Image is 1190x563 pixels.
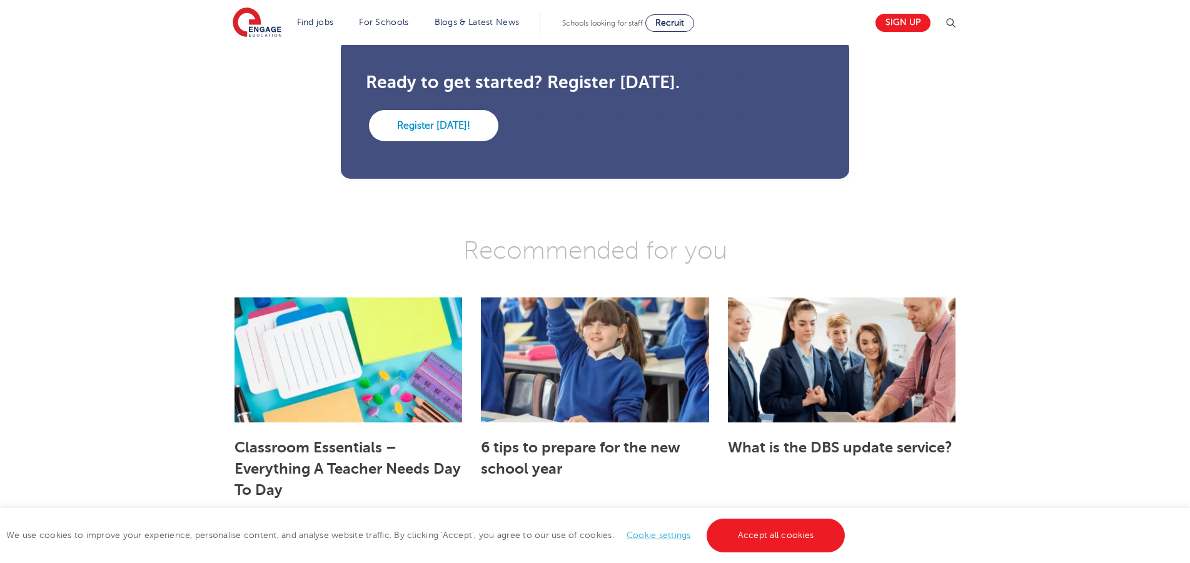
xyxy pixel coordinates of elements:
a: Sign up [875,14,930,32]
span: We use cookies to improve your experience, personalise content, and analyse website traffic. By c... [6,531,848,540]
a: Find jobs [297,17,334,27]
h3: Ready to get started? Register [DATE]. [366,74,824,91]
p: The beginning of a school year can be daunting, with students being... [481,507,708,552]
a: For Schools [359,17,408,27]
a: Recruit [645,14,694,32]
a: Blogs & Latest News [435,17,520,27]
h3: Recommended for you [225,235,965,266]
a: 6 tips to prepare for the new school year [481,439,680,477]
a: What is the DBS update service? [728,439,952,456]
a: Accept all cookies [707,519,845,552]
a: Classroom Essentials – Everything A Teacher Needs Day To Day [234,439,461,499]
p: A complete guide for teachers and employers If you're working in education... [728,507,956,552]
a: Cookie settings [627,531,691,540]
span: Recruit [655,18,684,27]
p: As the term nears, now is the perfect time to prepare for... [234,507,462,552]
img: Engage Education [233,7,281,39]
span: Schools looking for staff [562,19,643,27]
a: Register [DATE]! [369,110,498,141]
